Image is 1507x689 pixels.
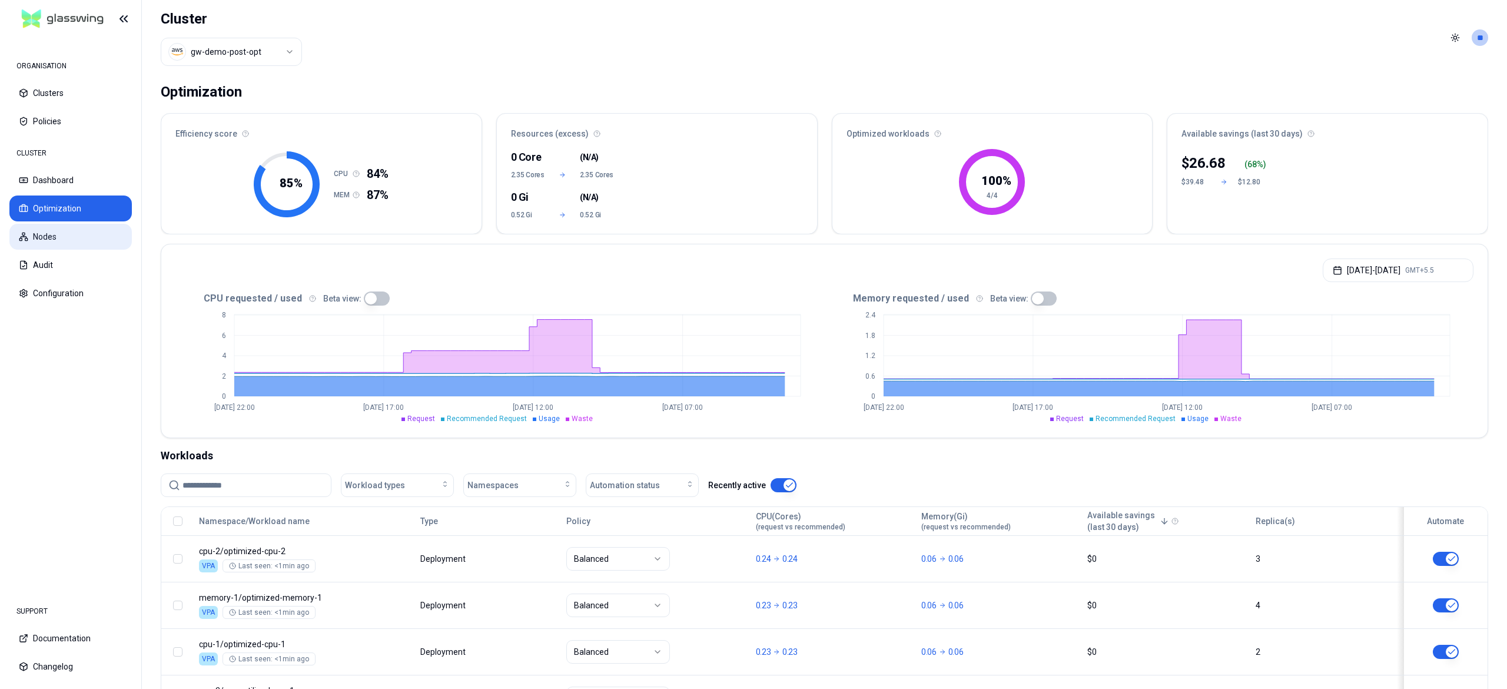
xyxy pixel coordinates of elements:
[1087,509,1169,533] button: Available savings(last 30 days)
[708,481,766,489] label: Recently active
[865,311,876,319] tspan: 2.4
[863,403,904,412] tspan: [DATE] 22:00
[171,46,183,58] img: aws
[662,403,703,412] tspan: [DATE] 07:00
[948,646,964,658] p: 0.06
[199,652,218,665] div: VPA
[191,46,261,58] div: gw-demo-post-opt
[9,252,132,278] button: Audit
[367,187,389,203] span: 87%
[1013,403,1053,412] tspan: [DATE] 17:00
[1256,599,1391,611] div: 4
[199,592,410,604] p: optimized-memory-1
[9,196,132,221] button: Optimization
[1181,177,1210,187] div: $39.48
[921,646,937,658] p: 0.06
[921,599,937,611] p: 0.06
[367,165,389,182] span: 84%
[580,151,599,163] span: ( )
[1187,415,1209,423] span: Usage
[199,545,410,557] p: optimized-cpu-2
[161,114,482,147] div: Efficiency score
[1238,177,1266,187] div: $12.80
[756,522,845,532] span: (request vs recommended)
[9,141,132,165] div: CLUSTER
[1409,515,1482,527] div: Automate
[9,167,132,193] button: Dashboard
[420,599,467,611] div: Deployment
[9,108,132,134] button: Policies
[586,473,699,497] button: Automation status
[981,174,1011,188] tspan: 100 %
[463,473,576,497] button: Namespaces
[9,280,132,306] button: Configuration
[1220,415,1242,423] span: Waste
[9,654,132,680] button: Changelog
[199,509,310,533] button: Namespace/Workload name
[583,191,596,203] span: N/A
[334,190,353,200] h1: MEM
[161,9,302,28] h1: Cluster
[420,646,467,658] div: Deployment
[161,38,302,66] button: Select a value
[580,170,615,180] span: 2.35 Cores
[363,403,404,412] tspan: [DATE] 17:00
[1096,415,1176,423] span: Recommended Request
[214,403,255,412] tspan: [DATE] 22:00
[756,511,845,532] div: CPU(Cores)
[1056,415,1084,423] span: Request
[199,606,218,619] div: VPA
[511,189,546,206] div: 0 Gi
[948,553,964,565] p: 0.06
[199,638,410,650] p: optimized-cpu-1
[865,332,875,340] tspan: 1.8
[420,553,467,565] div: Deployment
[987,191,998,200] tspan: 4/4
[511,210,546,220] span: 0.52 Gi
[782,646,798,658] p: 0.23
[9,599,132,623] div: SUPPORT
[756,599,771,611] p: 0.23
[222,311,226,319] tspan: 8
[1247,158,1257,170] p: 68
[871,392,875,400] tspan: 0
[583,151,596,163] span: N/A
[513,403,553,412] tspan: [DATE] 12:00
[1256,553,1391,565] div: 3
[1312,403,1352,412] tspan: [DATE] 07:00
[921,509,1011,533] button: Memory(Gi)(request vs recommended)
[341,473,454,497] button: Workload types
[572,415,593,423] span: Waste
[222,332,226,340] tspan: 6
[590,479,660,491] span: Automation status
[323,294,361,303] label: Beta view:
[17,5,108,33] img: GlassWing
[229,608,309,617] div: Last seen: <1min ago
[334,169,353,178] h1: CPU
[9,625,132,651] button: Documentation
[756,553,771,565] p: 0.24
[161,448,1488,464] div: Workloads
[1087,599,1246,611] div: $0
[580,210,615,220] span: 0.52 Gi
[9,54,132,78] div: ORGANISATION
[782,599,798,611] p: 0.23
[420,509,438,533] button: Type
[467,479,519,491] span: Namespaces
[1256,509,1295,533] button: Replica(s)
[948,599,964,611] p: 0.06
[229,654,309,664] div: Last seen: <1min ago
[1087,646,1246,658] div: $0
[1181,154,1226,173] div: $
[865,372,875,380] tspan: 0.6
[9,224,132,250] button: Nodes
[1162,403,1203,412] tspan: [DATE] 12:00
[175,291,825,306] div: CPU requested / used
[990,294,1028,303] label: Beta view:
[9,80,132,106] button: Clusters
[566,515,745,527] div: Policy
[1087,553,1246,565] div: $0
[580,191,599,203] span: ( )
[161,80,242,104] div: Optimization
[539,415,560,423] span: Usage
